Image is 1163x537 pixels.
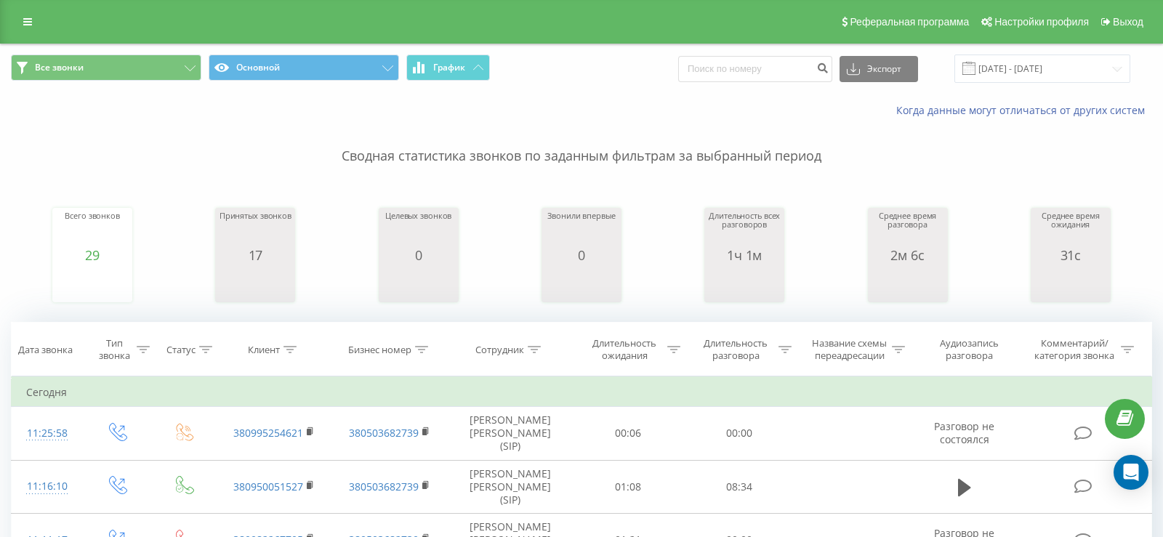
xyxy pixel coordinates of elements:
a: 380995254621 [233,426,303,440]
div: Статус [166,344,196,356]
input: Поиск по номеру [678,56,832,82]
a: 380950051527 [233,480,303,493]
button: Экспорт [840,56,918,82]
div: Бизнес номер [348,344,411,356]
button: Все звонки [11,54,201,81]
div: Аудиозапись разговора [924,337,1014,362]
td: [PERSON_NAME] [PERSON_NAME] (SIP) [448,407,573,461]
div: Принятых звонков [220,211,291,248]
div: Длительность разговора [697,337,775,362]
span: Реферальная программа [850,16,969,28]
td: 00:06 [572,407,683,461]
div: Среднее время ожидания [1034,211,1107,248]
div: Звонили впервые [547,211,615,248]
div: 0 [385,248,451,262]
div: 31с [1034,248,1107,262]
a: Когда данные могут отличаться от других систем [896,103,1152,117]
div: Название схемы переадресации [810,337,888,362]
div: Клиент [248,344,280,356]
div: Комментарий/категория звонка [1032,337,1117,362]
button: Основной [209,54,399,81]
div: 17 [220,248,291,262]
span: График [433,62,465,73]
span: Выход [1113,16,1143,28]
div: 11:25:58 [26,419,68,448]
td: 00:00 [684,407,795,461]
div: Всего звонков [65,211,120,248]
div: 29 [65,248,120,262]
div: Дата звонка [18,344,73,356]
div: 2м 6с [872,248,944,262]
div: 1ч 1м [708,248,781,262]
td: Сегодня [12,378,1152,407]
div: Целевых звонков [385,211,451,248]
td: 08:34 [684,460,795,514]
td: [PERSON_NAME] [PERSON_NAME] (SIP) [448,460,573,514]
div: Open Intercom Messenger [1114,455,1148,490]
div: Сотрудник [475,344,524,356]
span: Все звонки [35,62,84,73]
span: Разговор не состоялся [934,419,994,446]
a: 380503682739 [349,480,419,493]
div: 0 [547,248,615,262]
button: График [406,54,490,81]
div: Тип звонка [95,337,133,362]
div: 11:16:10 [26,472,68,501]
p: Сводная статистика звонков по заданным фильтрам за выбранный период [11,118,1152,166]
div: Среднее время разговора [872,211,944,248]
td: 01:08 [572,460,683,514]
div: Длительность ожидания [586,337,664,362]
div: Длительность всех разговоров [708,211,781,248]
span: Настройки профиля [994,16,1089,28]
a: 380503682739 [349,426,419,440]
